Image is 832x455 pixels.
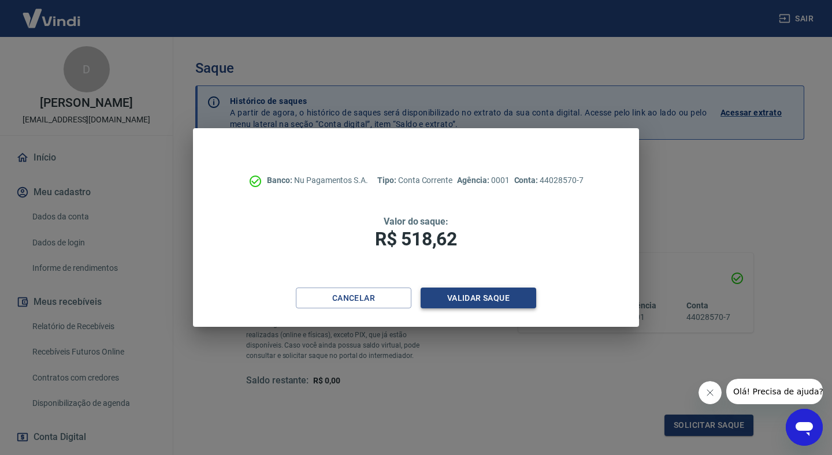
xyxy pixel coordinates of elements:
span: Olá! Precisa de ajuda? [7,8,97,17]
p: 44028570-7 [514,174,584,187]
p: Conta Corrente [377,174,452,187]
iframe: Botão para abrir a janela de mensagens [786,409,823,446]
span: Tipo: [377,176,398,185]
button: Validar saque [421,288,536,309]
iframe: Mensagem da empresa [726,379,823,404]
p: 0001 [457,174,509,187]
button: Cancelar [296,288,411,309]
span: Banco: [267,176,294,185]
span: R$ 518,62 [375,228,457,250]
span: Agência: [457,176,491,185]
p: Nu Pagamentos S.A. [267,174,368,187]
iframe: Fechar mensagem [699,381,722,404]
span: Valor do saque: [384,216,448,227]
span: Conta: [514,176,540,185]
